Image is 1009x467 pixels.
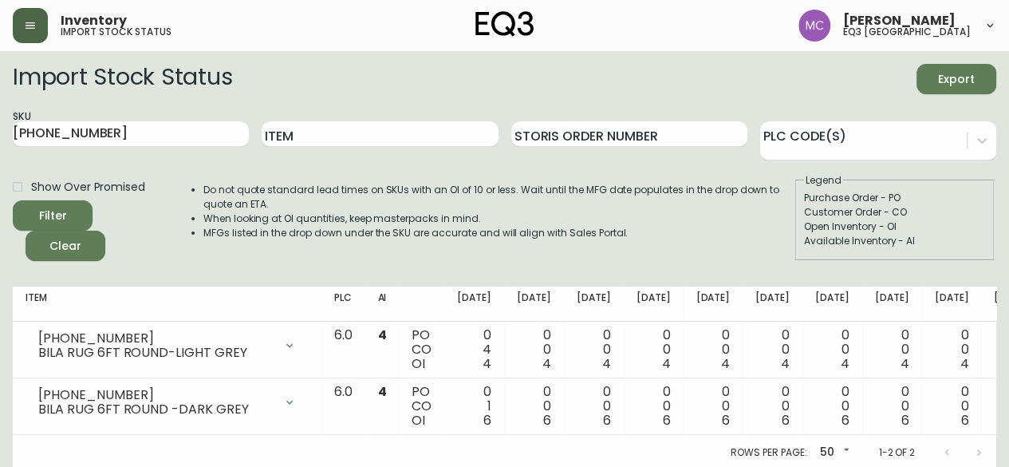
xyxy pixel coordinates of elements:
[901,411,908,429] span: 6
[755,328,790,371] div: 0 0
[412,385,432,428] div: PO CO
[483,411,491,429] span: 6
[377,382,386,401] span: 4
[543,411,551,429] span: 6
[38,331,274,346] div: [PHONE_NUMBER]
[804,234,986,248] div: Available Inventory - AI
[483,354,491,373] span: 4
[564,287,624,322] th: [DATE]
[900,354,908,373] span: 4
[841,411,849,429] span: 6
[878,445,915,460] p: 1-2 of 2
[934,328,968,371] div: 0 0
[577,385,611,428] div: 0 0
[412,328,432,371] div: PO CO
[815,385,849,428] div: 0 0
[843,14,956,27] span: [PERSON_NAME]
[321,378,365,435] td: 6.0
[475,11,534,37] img: logo
[875,328,909,371] div: 0 0
[802,287,862,322] th: [DATE]
[38,402,274,417] div: BILA RUG 6FT ROUND -DARK GREY
[457,328,491,371] div: 0 4
[38,388,274,402] div: [PHONE_NUMBER]
[61,14,127,27] span: Inventory
[722,411,730,429] span: 6
[916,64,996,94] button: Export
[804,173,843,188] legend: Legend
[755,385,790,428] div: 0 0
[960,411,968,429] span: 6
[577,328,611,371] div: 0 0
[603,411,611,429] span: 6
[457,385,491,428] div: 0 1
[365,287,399,322] th: AI
[781,354,790,373] span: 4
[444,287,504,322] th: [DATE]
[841,354,849,373] span: 4
[13,64,232,94] h2: Import Stock Status
[517,328,551,371] div: 0 0
[38,236,93,256] span: Clear
[13,200,93,231] button: Filter
[875,385,909,428] div: 0 0
[203,183,794,212] li: Do not quote standard lead times on SKUs with an OI of 10 or less. Wait until the MFG date popula...
[39,206,67,226] div: Filter
[203,212,794,226] li: When looking at OI quantities, keep masterpacks in mind.
[637,328,671,371] div: 0 0
[504,287,564,322] th: [DATE]
[203,226,794,240] li: MFGs listed in the drop down under the SKU are accurate and will align with Sales Portal.
[815,328,849,371] div: 0 0
[804,220,986,234] div: Open Inventory - OI
[661,354,670,373] span: 4
[26,328,309,363] div: [PHONE_NUMBER]BILA RUG 6FT ROUND-LIGHT GREY
[843,27,971,37] h5: eq3 [GEOGRAPHIC_DATA]
[624,287,684,322] th: [DATE]
[321,287,365,322] th: PLC
[321,322,365,378] td: 6.0
[377,326,386,344] span: 4
[798,10,830,42] img: 6dbdb61c5655a9a555815750a11666cc
[38,346,274,360] div: BILA RUG 6FT ROUND-LIGHT GREY
[31,179,145,196] span: Show Over Promised
[26,231,105,261] button: Clear
[13,287,321,322] th: Item
[26,385,309,420] div: [PHONE_NUMBER]BILA RUG 6FT ROUND -DARK GREY
[61,27,171,37] h5: import stock status
[813,440,853,466] div: 50
[412,354,425,373] span: OI
[637,385,671,428] div: 0 0
[731,445,806,460] p: Rows per page:
[929,69,983,89] span: Export
[696,385,730,428] div: 0 0
[412,411,425,429] span: OI
[743,287,802,322] th: [DATE]
[921,287,981,322] th: [DATE]
[862,287,922,322] th: [DATE]
[721,354,730,373] span: 4
[804,205,986,220] div: Customer Order - CO
[542,354,551,373] span: 4
[683,287,743,322] th: [DATE]
[602,354,611,373] span: 4
[517,385,551,428] div: 0 0
[782,411,790,429] span: 6
[662,411,670,429] span: 6
[696,328,730,371] div: 0 0
[960,354,968,373] span: 4
[934,385,968,428] div: 0 0
[804,191,986,205] div: Purchase Order - PO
